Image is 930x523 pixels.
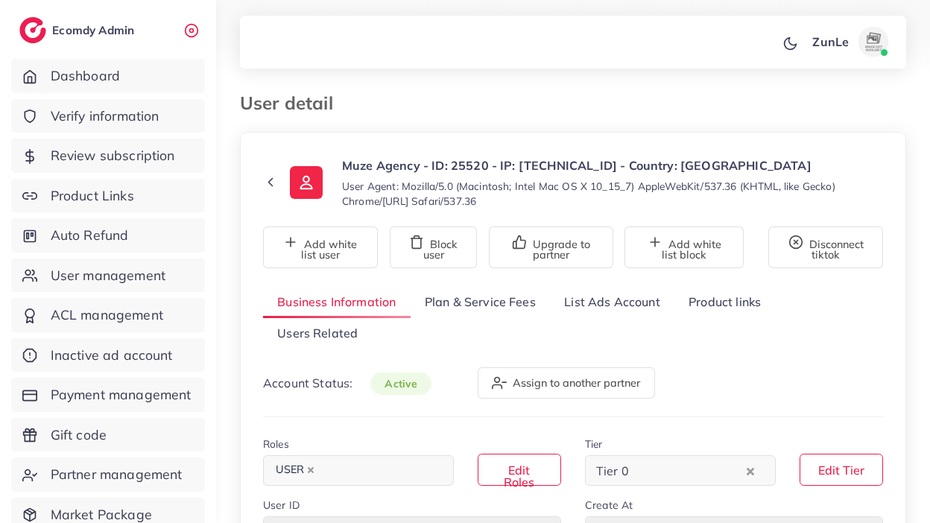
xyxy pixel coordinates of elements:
button: Block user [390,226,477,268]
button: Upgrade to partner [489,226,613,268]
span: Dashboard [51,66,120,86]
span: USER [269,460,321,481]
p: Account Status: [263,374,431,393]
div: Search for option [263,455,454,486]
span: Tier 0 [593,460,632,482]
span: Payment management [51,385,192,405]
span: active [370,373,431,395]
button: Add white list block [624,226,744,268]
small: User Agent: Mozilla/5.0 (Macintosh; Intel Mac OS X 10_15_7) AppleWebKit/537.36 (KHTML, like Gecko... [342,179,883,209]
button: Edit Roles [478,454,561,486]
a: Plan & Service Fees [411,286,550,318]
input: Search for option [323,459,434,482]
span: Inactive ad account [51,346,173,365]
a: Product links [674,286,775,318]
span: Verify information [51,107,159,126]
label: Roles [263,437,289,451]
a: Product Links [11,179,205,213]
p: Muze Agency - ID: 25520 - IP: [TECHNICAL_ID] - Country: [GEOGRAPHIC_DATA] [342,156,883,174]
span: Auto Refund [51,226,129,245]
a: User management [11,259,205,293]
button: Clear Selected [747,462,754,479]
a: ZunLeavatar [804,27,894,57]
div: Search for option [585,455,776,486]
h3: User detail [240,92,345,114]
label: User ID [263,498,300,513]
a: Business Information [263,286,411,318]
a: Payment management [11,378,205,412]
a: logoEcomdy Admin [19,17,138,43]
span: ACL management [51,305,163,325]
button: Add white list user [263,226,378,268]
a: Partner management [11,457,205,492]
a: Inactive ad account [11,338,205,373]
a: Gift code [11,418,205,452]
img: ic-user-info.36bf1079.svg [290,166,323,199]
span: Partner management [51,465,183,484]
a: Dashboard [11,59,205,93]
a: Review subscription [11,139,205,173]
a: Users Related [263,318,372,350]
input: Search for option [633,459,743,482]
h2: Ecomdy Admin [52,23,138,37]
button: Assign to another partner [478,367,655,399]
span: User management [51,266,165,285]
a: Verify information [11,99,205,133]
button: Disconnect tiktok [768,226,883,268]
a: Auto Refund [11,218,205,253]
label: Tier [585,437,603,451]
label: Create At [585,498,633,513]
a: ACL management [11,298,205,332]
button: Edit Tier [800,454,883,486]
span: Review subscription [51,146,175,165]
a: List Ads Account [550,286,674,318]
span: Product Links [51,186,134,206]
img: logo [19,17,46,43]
p: ZunLe [812,33,849,51]
button: Deselect USER [307,466,314,474]
img: avatar [858,27,888,57]
span: Gift code [51,425,107,445]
